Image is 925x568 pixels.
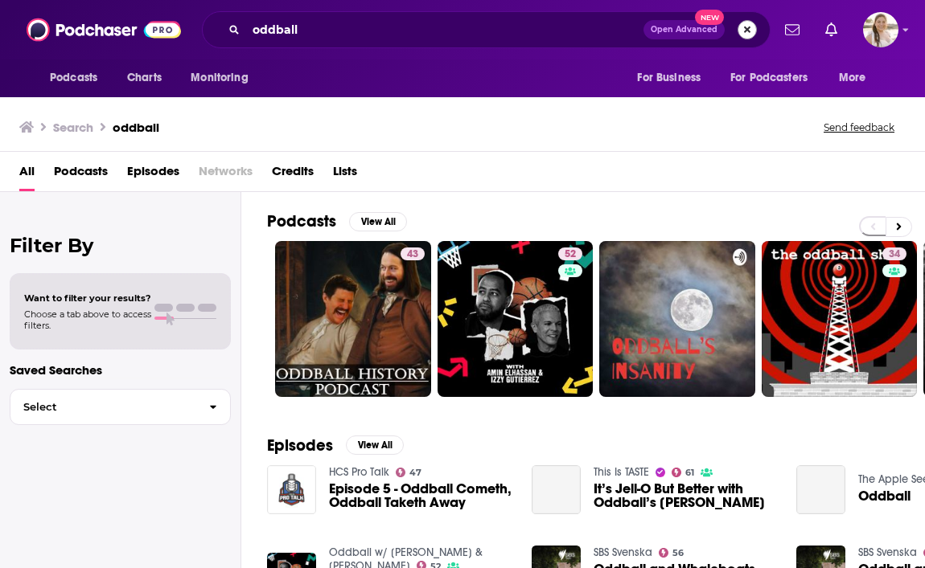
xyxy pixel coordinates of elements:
span: Charts [127,67,162,89]
a: 43 [275,241,431,397]
span: For Business [637,67,701,89]
span: Open Advanced [651,26,717,34]
a: Show notifications dropdown [819,16,844,43]
button: View All [346,435,404,455]
a: SBS Svenska [858,546,917,559]
button: Open AdvancedNew [643,20,725,39]
button: open menu [626,63,721,93]
input: Search podcasts, credits, & more... [246,17,643,43]
a: Episodes [127,158,179,191]
button: Select [10,389,231,425]
a: Podcasts [54,158,108,191]
a: This Is TASTE [594,465,649,479]
a: HCS Pro Talk [329,465,389,479]
a: 47 [396,468,422,477]
a: Charts [117,63,171,93]
h2: Filter By [10,234,231,257]
span: Choose a tab above to access filters. [24,309,151,331]
a: PodcastsView All [267,211,407,231]
span: 47 [409,469,421,476]
span: Podcasts [50,67,97,89]
div: Search podcasts, credits, & more... [202,11,771,48]
h3: oddball [113,120,159,135]
span: Logged in as acquavie [863,12,898,47]
span: 61 [685,469,694,476]
a: Episode 5 - Oddball Cometh, Oddball Taketh Away [329,482,512,509]
a: Oddball [796,465,845,514]
span: 34 [889,247,900,263]
img: Podchaser - Follow, Share and Rate Podcasts [27,14,181,45]
span: For Podcasters [730,67,808,89]
button: View All [349,212,407,231]
a: It’s Jell-O But Better with Oddball’s Sophia Cheng [594,482,777,509]
a: Show notifications dropdown [779,16,806,43]
span: Want to filter your results? [24,292,151,304]
button: Show profile menu [863,12,898,47]
a: It’s Jell-O But Better with Oddball’s Sophia Cheng [532,465,581,514]
span: More [839,67,866,89]
button: open menu [39,63,118,93]
a: 56 [659,548,684,558]
img: User Profile [863,12,898,47]
p: Saved Searches [10,362,231,378]
a: All [19,158,35,191]
a: 43 [401,247,425,260]
span: Networks [199,158,253,191]
button: open menu [179,63,269,93]
a: Lists [333,158,357,191]
h2: Episodes [267,435,333,456]
span: It’s Jell-O But Better with Oddball’s [PERSON_NAME] [594,482,777,509]
h3: Search [53,120,93,135]
span: 52 [565,247,576,263]
span: 43 [407,247,418,263]
span: 56 [672,550,684,557]
span: New [695,10,724,25]
a: 61 [672,468,695,477]
a: 34 [762,241,918,397]
a: 52 [438,241,594,397]
span: Select [10,402,196,412]
h2: Podcasts [267,211,336,231]
img: Episode 5 - Oddball Cometh, Oddball Taketh Away [267,465,316,514]
button: Send feedback [819,121,899,134]
a: Oddball [858,489,911,503]
a: 34 [882,247,906,260]
a: EpisodesView All [267,435,404,456]
a: 52 [558,247,582,260]
button: open menu [720,63,831,93]
span: Monitoring [191,67,248,89]
a: Credits [272,158,314,191]
button: open menu [828,63,886,93]
a: SBS Svenska [594,546,652,559]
